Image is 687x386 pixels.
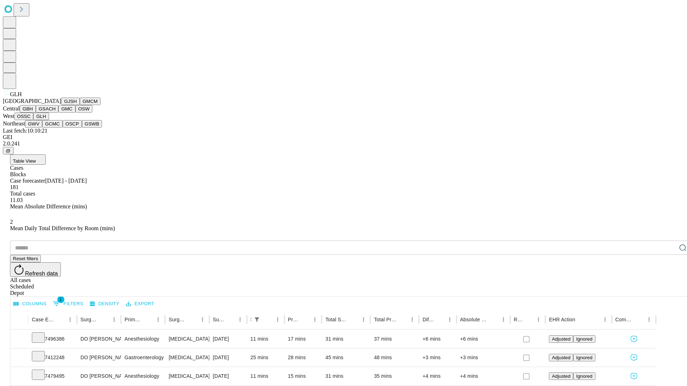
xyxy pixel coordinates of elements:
[213,330,243,348] div: [DATE]
[10,262,61,277] button: Refresh data
[143,315,153,325] button: Sort
[125,317,142,322] div: Primary Service
[10,154,46,165] button: Table View
[10,225,115,231] span: Mean Daily Total Difference by Room (mins)
[10,197,23,203] span: 11.03
[552,373,570,379] span: Adjusted
[10,203,87,209] span: Mean Absolute Difference (mins)
[3,128,48,134] span: Last fetch: 10:10:21
[288,317,299,322] div: Predicted In Room Duration
[213,348,243,367] div: [DATE]
[32,317,54,322] div: Case Epic Id
[600,315,610,325] button: Menu
[124,298,156,310] button: Export
[20,105,36,113] button: GBH
[523,315,533,325] button: Sort
[32,367,73,385] div: 7479495
[58,105,75,113] button: GMC
[213,317,224,322] div: Surgery Date
[55,315,65,325] button: Sort
[576,336,592,342] span: Ignored
[25,120,42,128] button: GWV
[325,330,367,348] div: 31 mins
[25,271,58,277] span: Refresh data
[80,98,101,105] button: GMCM
[57,296,64,303] span: 1
[3,98,61,104] span: [GEOGRAPHIC_DATA]
[32,330,73,348] div: 7496386
[552,355,570,360] span: Adjusted
[325,367,367,385] div: 31 mins
[300,315,310,325] button: Sort
[36,105,58,113] button: GSACH
[615,317,633,322] div: Comments
[213,367,243,385] div: [DATE]
[10,190,35,197] span: Total cases
[109,315,119,325] button: Menu
[235,315,245,325] button: Menu
[81,348,117,367] div: DO [PERSON_NAME] B Do
[349,315,359,325] button: Sort
[460,317,488,322] div: Absolute Difference
[250,348,281,367] div: 25 mins
[576,355,592,360] span: Ignored
[514,317,523,322] div: Resolved in EHR
[45,178,87,184] span: [DATE] - [DATE]
[273,315,283,325] button: Menu
[445,315,455,325] button: Menu
[169,367,205,385] div: [MEDICAL_DATA] (EGD), FLEXIBLE, TRANSORAL, DIAGNOSTIC
[576,373,592,379] span: Ignored
[12,298,48,310] button: Select columns
[250,367,281,385] div: 11 mins
[198,315,208,325] button: Menu
[169,317,186,322] div: Surgery Name
[252,315,262,325] div: 1 active filter
[13,256,38,261] span: Reset filters
[81,317,98,322] div: Surgeon Name
[374,348,415,367] div: 48 mins
[125,330,161,348] div: Anesthesiology
[88,298,121,310] button: Density
[169,348,205,367] div: [MEDICAL_DATA] (EGD), FLEXIBLE, TRANSORAL, [MEDICAL_DATA]
[250,317,251,322] div: Scheduled In Room Duration
[33,113,49,120] button: GLH
[14,333,25,346] button: Expand
[42,120,63,128] button: GCMC
[549,335,573,343] button: Adjusted
[3,113,14,119] span: West
[250,330,281,348] div: 11 mins
[460,330,507,348] div: +6 mins
[169,330,205,348] div: [MEDICAL_DATA] (EGD), FLEXIBLE, TRANSORAL, DIAGNOSTIC
[51,298,85,310] button: Show filters
[573,354,595,361] button: Ignored
[498,315,508,325] button: Menu
[153,315,163,325] button: Menu
[14,113,34,120] button: OSSC
[549,317,575,322] div: EHR Action
[423,367,453,385] div: +4 mins
[63,120,82,128] button: OSCP
[549,372,573,380] button: Adjusted
[125,367,161,385] div: Anesthesiology
[81,367,117,385] div: DO [PERSON_NAME] B Do
[435,315,445,325] button: Sort
[634,315,644,325] button: Sort
[374,317,396,322] div: Total Predicted Duration
[533,315,544,325] button: Menu
[288,367,318,385] div: 15 mins
[14,370,25,383] button: Expand
[99,315,109,325] button: Sort
[374,330,415,348] div: 37 mins
[225,315,235,325] button: Sort
[263,315,273,325] button: Sort
[325,348,367,367] div: 45 mins
[3,147,14,154] button: @
[10,91,22,97] span: GLH
[10,255,41,262] button: Reset filters
[310,315,320,325] button: Menu
[359,315,369,325] button: Menu
[252,315,262,325] button: Show filters
[14,352,25,364] button: Expand
[3,140,684,147] div: 2.0.241
[573,335,595,343] button: Ignored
